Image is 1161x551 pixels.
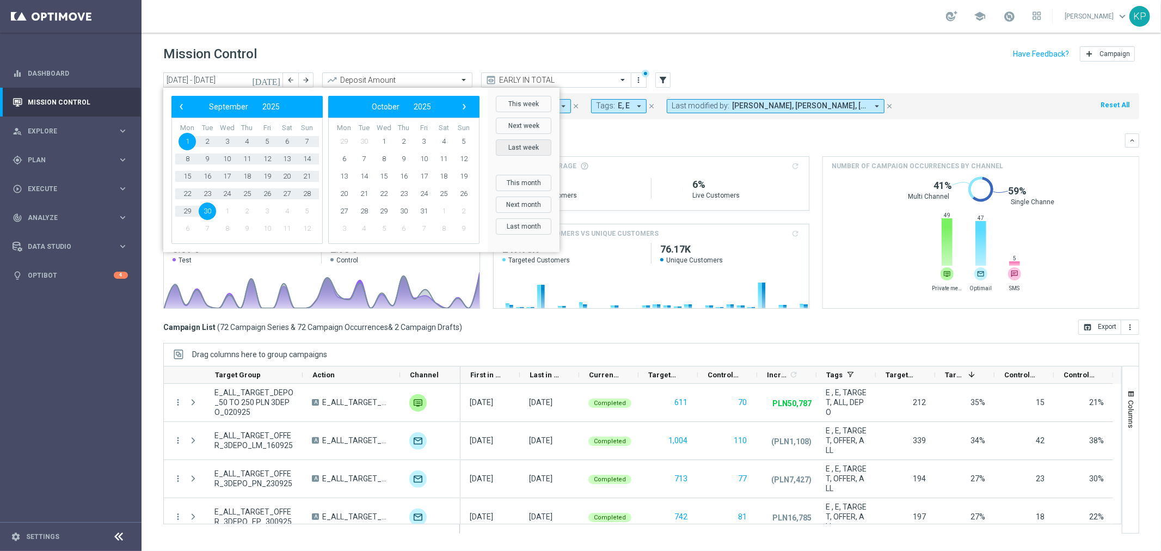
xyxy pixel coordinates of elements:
[409,432,427,450] img: Optimail
[335,150,353,168] span: 6
[312,475,319,482] span: A
[12,213,128,222] button: track_changes Analyze keyboard_arrow_right
[933,179,952,192] span: 41%
[941,267,954,280] div: Private message
[335,168,353,185] span: 13
[173,436,183,445] button: more_vert
[788,369,798,381] span: Calculate column
[1009,255,1021,262] span: 5
[13,271,22,280] i: lightbulb
[12,127,128,136] div: person_search Explore keyboard_arrow_right
[173,474,183,483] button: more_vert
[535,191,642,200] p: All Customers
[262,102,280,111] span: 2025
[163,46,257,62] h1: Mission Control
[667,99,884,113] button: Last modified by: [PERSON_NAME], [PERSON_NAME], [PERSON_NAME] arrow_drop_down
[192,350,327,359] div: Row Groups
[496,96,551,112] button: This week
[974,10,986,22] span: school
[13,242,118,252] div: Data Studio
[220,322,388,332] span: 72 Campaign Series & 72 Campaign Occurrences
[502,256,642,265] span: Targeted Customers
[238,220,256,237] span: 9
[28,261,114,290] a: Optibot
[13,155,118,165] div: Plan
[395,133,413,150] span: 2
[298,150,316,168] span: 14
[118,155,128,165] i: keyboard_arrow_right
[618,101,630,111] span: E, E
[648,102,655,110] i: close
[297,124,317,133] th: weekday
[179,150,196,168] span: 8
[375,168,392,185] span: 15
[409,394,427,412] div: Private message
[173,397,183,407] button: more_vert
[1064,8,1129,25] a: [PERSON_NAME]keyboard_arrow_down
[692,191,800,200] p: Live Customers
[658,75,668,85] i: filter_alt
[832,161,1003,171] span: Number of campaign occurrences by channel
[199,203,216,220] span: 30
[255,100,287,114] button: 2025
[529,397,552,407] div: 02 Sep 2025, Tuesday
[287,76,294,84] i: arrow_back
[1121,320,1139,335] button: more_vert
[1078,320,1121,335] button: open_in_browser Export
[283,72,298,88] button: arrow_back
[974,267,987,280] div: Optimail
[199,220,216,237] span: 7
[12,271,128,280] button: lightbulb Optibot 4
[932,285,962,292] span: Private message
[13,59,128,88] div: Dashboard
[872,101,882,111] i: arrow_drop_down
[372,102,400,111] span: October
[327,75,337,85] i: trending_up
[238,203,256,220] span: 2
[322,512,391,522] span: E_ALL_TARGET_OFFER_3DEPO_EP_300925
[1116,10,1128,22] span: keyboard_arrow_down
[435,168,452,185] span: 18
[1004,371,1035,379] span: Control Responders
[298,168,316,185] span: 21
[259,220,276,237] span: 10
[302,76,310,84] i: arrow_forward
[335,133,353,150] span: 29
[648,371,679,379] span: Targeted Customers
[118,183,128,194] i: keyboard_arrow_right
[1011,198,1056,206] span: Single Channel
[375,150,392,168] span: 8
[455,133,472,150] span: 5
[732,101,868,111] span: [PERSON_NAME], [PERSON_NAME], [PERSON_NAME]
[13,126,118,136] div: Explore
[1099,99,1131,111] button: Reset All
[913,398,926,407] span: 212
[459,322,462,332] span: )
[481,72,631,88] ng-select: EARLY IN TOTAL
[214,388,293,417] span: E_ALL_TARGET_DEPO_50 TO 250 PLN 3DEPO_020925
[209,102,248,111] span: September
[179,168,196,185] span: 15
[331,100,471,114] bs-datepicker-navigation-view: ​ ​ ​
[375,133,392,150] span: 1
[415,203,433,220] span: 31
[28,186,118,192] span: Execute
[278,168,296,185] span: 20
[434,124,454,133] th: weekday
[173,512,183,522] button: more_vert
[415,150,433,168] span: 10
[409,470,427,488] img: Optimail
[395,203,413,220] span: 30
[673,396,689,409] button: 611
[435,203,452,220] span: 1
[336,256,358,265] span: Control
[259,133,276,150] span: 5
[395,185,413,203] span: 23
[975,215,987,222] span: 47
[322,72,472,88] ng-select: Deposit Amount
[335,203,353,220] span: 27
[571,100,581,112] button: close
[826,371,843,379] span: Tags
